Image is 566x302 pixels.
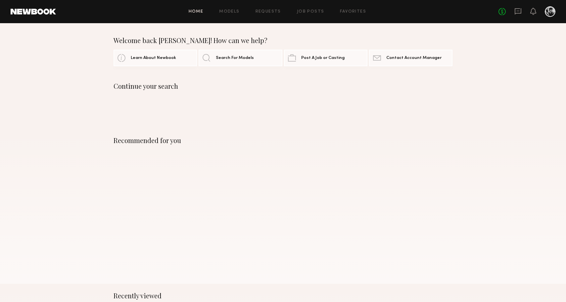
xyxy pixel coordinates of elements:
[131,56,176,60] span: Learn About Newbook
[219,10,239,14] a: Models
[114,136,452,144] div: Recommended for you
[340,10,366,14] a: Favorites
[216,56,254,60] span: Search For Models
[199,50,282,66] a: Search For Models
[114,36,452,44] div: Welcome back [PERSON_NAME]! How can we help?
[189,10,204,14] a: Home
[256,10,281,14] a: Requests
[114,50,197,66] a: Learn About Newbook
[301,56,345,60] span: Post A Job or Casting
[297,10,324,14] a: Job Posts
[284,50,367,66] a: Post A Job or Casting
[114,82,452,90] div: Continue your search
[369,50,452,66] a: Contact Account Manager
[114,292,452,300] div: Recently viewed
[386,56,442,60] span: Contact Account Manager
